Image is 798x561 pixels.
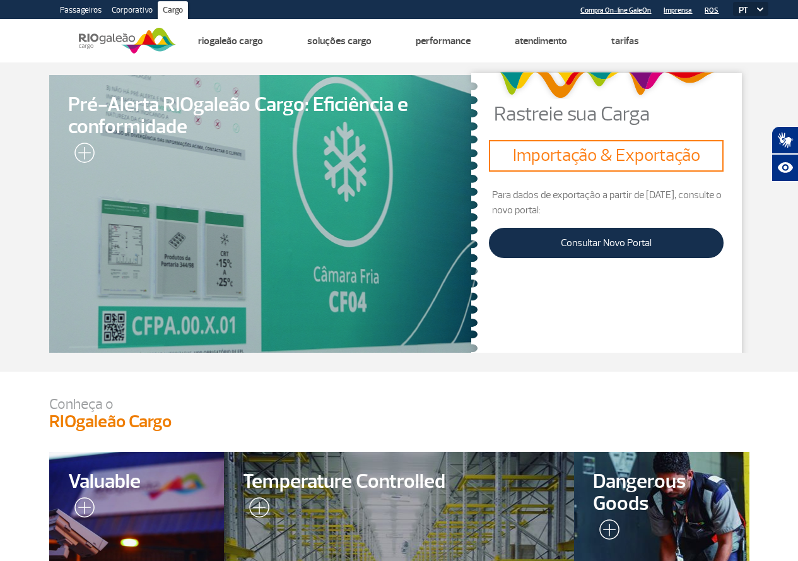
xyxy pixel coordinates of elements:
[489,187,723,218] p: Para dados de exportação a partir de [DATE], consulte o novo portal:
[705,6,719,15] a: RQS
[772,126,798,154] button: Abrir tradutor de língua de sinais.
[49,397,749,411] p: Conheça o
[772,154,798,182] button: Abrir recursos assistivos.
[55,1,107,21] a: Passageiros
[307,35,372,47] a: Soluções Cargo
[593,519,619,545] img: leia-mais
[772,126,798,182] div: Plugin de acessibilidade da Hand Talk.
[416,35,471,47] a: Performance
[489,228,723,258] a: Consultar Novo Portal
[611,35,639,47] a: Tarifas
[198,35,263,47] a: Riogaleão Cargo
[494,145,718,167] h3: Importação & Exportação
[664,6,692,15] a: Imprensa
[68,497,95,523] img: leia-mais
[49,411,749,433] h3: RIOgaleão Cargo
[494,104,749,124] p: Rastreie sua Carga
[580,6,651,15] a: Compra On-line GaleOn
[107,1,158,21] a: Corporativo
[68,94,459,138] span: Pré-Alerta RIOgaleão Cargo: Eficiência e conformidade
[158,1,188,21] a: Cargo
[243,471,555,493] span: Temperature Controlled
[593,471,731,515] span: Dangerous Goods
[495,66,719,104] img: grafismo
[68,143,95,168] img: leia-mais
[515,35,567,47] a: Atendimento
[243,497,269,523] img: leia-mais
[68,471,206,493] span: Valuable
[49,75,478,353] a: Pré-Alerta RIOgaleão Cargo: Eficiência e conformidade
